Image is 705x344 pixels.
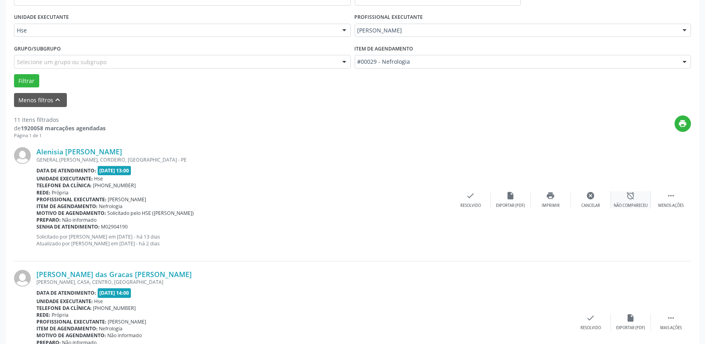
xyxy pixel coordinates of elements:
[14,11,69,24] label: UNIDADE EXECUTANTE
[36,223,100,230] b: Senha de atendimento:
[62,217,97,223] span: Não informado
[14,115,106,124] div: 11 itens filtrados
[108,332,142,339] span: Não informado
[36,175,93,182] b: Unidade executante:
[580,325,601,331] div: Resolvido
[101,223,128,230] span: M02904190
[14,93,67,107] button: Menos filtroskeyboard_arrow_up
[14,147,31,164] img: img
[586,191,595,200] i: cancel
[94,175,103,182] span: Hse
[355,11,423,24] label: PROFISSIONAL EXECUTANTE
[54,95,62,104] i: keyboard_arrow_up
[36,312,50,318] b: Rede:
[466,191,475,200] i: check
[36,217,61,223] b: Preparo:
[99,203,123,210] span: Nefrologia
[36,305,92,312] b: Telefone da clínica:
[93,182,136,189] span: [PHONE_NUMBER]
[36,203,98,210] b: Item de agendamento:
[627,191,635,200] i: alarm_off
[581,203,600,208] div: Cancelar
[98,166,131,175] span: [DATE] 13:00
[36,270,192,279] a: [PERSON_NAME] das Gracas [PERSON_NAME]
[93,305,136,312] span: [PHONE_NUMBER]
[36,233,451,247] p: Solicitado por [PERSON_NAME] em [DATE] - há 13 dias Atualizado por [PERSON_NAME] em [DATE] - há 2...
[14,132,106,139] div: Página 1 de 1
[108,318,147,325] span: [PERSON_NAME]
[36,289,96,296] b: Data de atendimento:
[21,124,106,132] strong: 1920058 marcações agendadas
[108,196,147,203] span: [PERSON_NAME]
[627,314,635,322] i: insert_drive_file
[36,279,571,285] div: [PERSON_NAME], CASA, CENTRO, [GEOGRAPHIC_DATA]
[36,298,93,305] b: Unidade executante:
[358,26,675,34] span: [PERSON_NAME]
[542,203,560,208] div: Imprimir
[36,147,122,156] a: Alenisia [PERSON_NAME]
[586,314,595,322] i: check
[660,325,682,331] div: Mais ações
[17,58,106,66] span: Selecione um grupo ou subgrupo
[36,156,451,163] div: GENERAL [PERSON_NAME], CORDEIRO, [GEOGRAPHIC_DATA] - PE
[358,58,675,66] span: #00029 - Nefrologia
[17,26,334,34] span: Hse
[36,189,50,196] b: Rede:
[14,42,61,55] label: Grupo/Subgrupo
[460,203,481,208] div: Resolvido
[658,203,684,208] div: Menos ações
[14,124,106,132] div: de
[506,191,515,200] i: insert_drive_file
[14,74,39,88] button: Filtrar
[617,325,645,331] div: Exportar (PDF)
[36,167,96,174] b: Data de atendimento:
[36,182,92,189] b: Telefone da clínica:
[36,210,106,217] b: Motivo de agendamento:
[36,332,106,339] b: Motivo de agendamento:
[99,325,123,332] span: Nefrologia
[679,119,687,128] i: print
[667,314,675,322] i: 
[36,325,98,332] b: Item de agendamento:
[546,191,555,200] i: print
[667,191,675,200] i: 
[52,189,69,196] span: Própria
[36,196,106,203] b: Profissional executante:
[94,298,103,305] span: Hse
[98,288,131,297] span: [DATE] 14:00
[496,203,525,208] div: Exportar (PDF)
[52,312,69,318] span: Própria
[614,203,648,208] div: Não compareceu
[675,115,691,132] button: print
[36,318,106,325] b: Profissional executante:
[355,42,414,55] label: Item de agendamento
[14,270,31,287] img: img
[108,210,194,217] span: Solicitado pelo HSE ([PERSON_NAME])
